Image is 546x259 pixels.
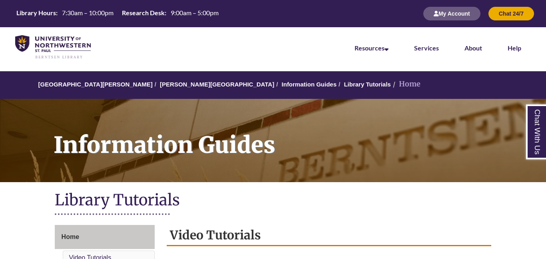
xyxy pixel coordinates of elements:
h2: Video Tutorials [167,225,491,246]
a: About [464,44,482,52]
a: Hours Today [13,8,222,19]
a: Services [414,44,439,52]
a: Library Tutorials [344,81,391,88]
a: My Account [423,10,480,17]
a: Chat 24/7 [488,10,534,17]
button: Chat 24/7 [488,7,534,20]
h1: Library Tutorials [55,190,492,211]
span: Home [62,233,79,240]
th: Library Hours: [13,8,59,17]
span: 7:30am – 10:00pm [62,9,114,16]
img: UNWSP Library Logo [15,35,91,59]
button: My Account [423,7,480,20]
a: Help [508,44,521,52]
h1: Information Guides [45,99,546,172]
a: [GEOGRAPHIC_DATA][PERSON_NAME] [38,81,153,88]
table: Hours Today [13,8,222,18]
th: Research Desk: [119,8,167,17]
a: Home [55,225,155,249]
a: Resources [355,44,389,52]
li: Home [391,78,420,90]
a: [PERSON_NAME][GEOGRAPHIC_DATA] [160,81,274,88]
span: 9:00am – 5:00pm [171,9,219,16]
a: Information Guides [282,81,337,88]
